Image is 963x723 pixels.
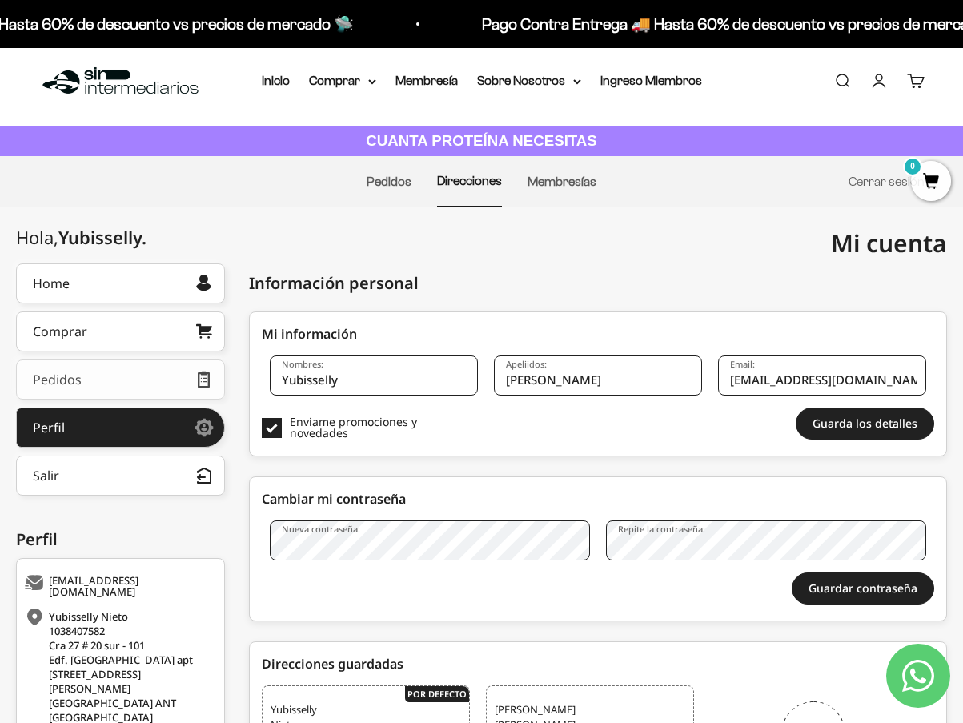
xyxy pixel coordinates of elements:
div: Salir [33,469,59,482]
summary: Comprar [309,70,376,91]
label: Nombres: [282,358,323,370]
a: Direcciones [437,174,502,187]
a: Ingreso Miembros [600,74,702,87]
label: Apeliidos: [506,358,547,370]
label: Enviame promociones y novedades [262,418,470,438]
mark: 0 [903,157,922,176]
button: Guardar contraseña [792,572,934,605]
div: Home [33,277,70,290]
span: . [142,225,146,249]
div: Comprar [33,325,87,338]
label: Repite la contraseña: [618,523,705,535]
span: Mi cuenta [831,227,947,259]
a: Pedidos [16,359,225,400]
label: Email: [730,358,755,370]
div: Direcciones guardadas [262,654,934,673]
a: Comprar [16,311,225,351]
summary: Sobre Nosotros [477,70,581,91]
div: Información personal [249,271,419,295]
div: Perfil [33,421,65,434]
div: Pedidos [33,373,82,386]
a: Perfil [16,408,225,448]
button: Salir [16,456,225,496]
a: Pedidos [367,175,411,188]
a: 0 [911,174,951,191]
div: Hola, [16,227,146,247]
a: Membresía [395,74,458,87]
a: Inicio [262,74,290,87]
strong: CUANTA PROTEÍNA NECESITAS [366,132,597,149]
div: Perfil [16,528,225,552]
a: Cerrar sesión [849,175,925,188]
div: Mi información [262,324,934,343]
div: Cambiar mi contraseña [262,489,934,508]
a: Membresías [528,175,596,188]
button: Guarda los detalles [796,408,934,440]
div: [EMAIL_ADDRESS][DOMAIN_NAME] [25,575,212,597]
a: Home [16,263,225,303]
span: Yubisselly [58,225,146,249]
label: Nueva contraseña: [282,523,360,535]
